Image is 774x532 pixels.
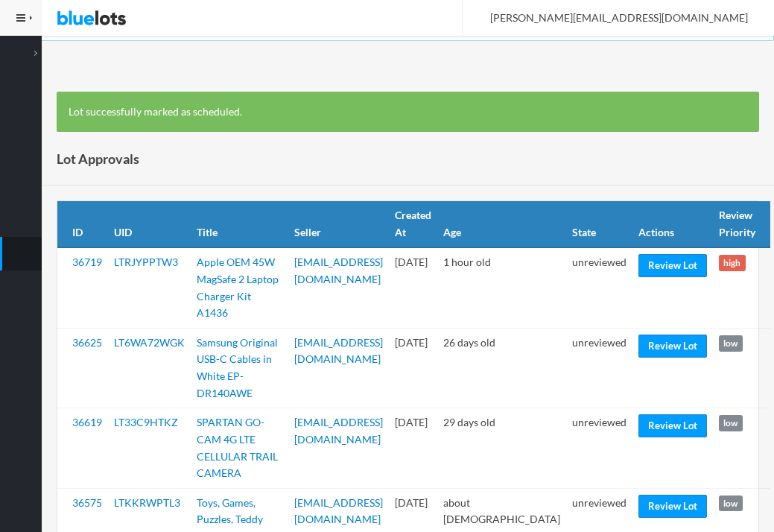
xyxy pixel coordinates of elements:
span: [PERSON_NAME][EMAIL_ADDRESS][DOMAIN_NAME] [474,11,748,24]
a: Samsung Original USB-C Cables in White EP-DR140AWE [197,336,278,399]
a: LTRJYPPTW3 [114,256,178,268]
th: UID [108,201,191,247]
th: Seller [288,201,389,247]
a: Review Lot [638,254,707,277]
th: Actions [632,201,713,247]
a: Review Lot [638,495,707,518]
td: 26 days old [437,328,566,408]
a: Apple OEM 45W MagSafe 2 Laptop Charger Kit A1436 [197,256,279,319]
span: low [719,335,743,352]
span: high [719,255,746,271]
a: [EMAIL_ADDRESS][DOMAIN_NAME] [294,336,383,366]
a: [EMAIL_ADDRESS][DOMAIN_NAME] [294,256,383,285]
a: SPARTAN GO-CAM 4G LTE CELLULAR TRAIL CAMERA [197,416,278,479]
td: [DATE] [389,247,437,328]
a: Review Lot [638,414,707,437]
a: [EMAIL_ADDRESS][DOMAIN_NAME] [294,496,383,526]
td: 1 hour old [437,247,566,328]
a: 36719 [72,256,102,268]
a: 36575 [72,496,102,509]
a: [EMAIL_ADDRESS][DOMAIN_NAME] [294,416,383,446]
td: 29 days old [437,408,566,488]
h1: Lot Approvals [57,148,139,170]
td: [DATE] [389,328,437,408]
td: unreviewed [566,328,632,408]
a: 36625 [72,336,102,349]
div: Lot successfully marked as scheduled. [57,92,759,133]
td: [DATE] [389,408,437,488]
th: ID [57,201,108,247]
th: Created At [389,201,437,247]
th: Review Priority [713,201,770,247]
a: LT33C9HTKZ [114,416,178,428]
th: Age [437,201,566,247]
th: Title [191,201,288,247]
a: Review Lot [638,335,707,358]
a: 36619 [72,416,102,428]
a: LT6WA72WGK [114,336,185,349]
td: unreviewed [566,408,632,488]
th: State [566,201,632,247]
a: LTKKRWPTL3 [114,496,180,509]
span: low [719,415,743,431]
span: low [719,495,743,512]
td: unreviewed [566,247,632,328]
